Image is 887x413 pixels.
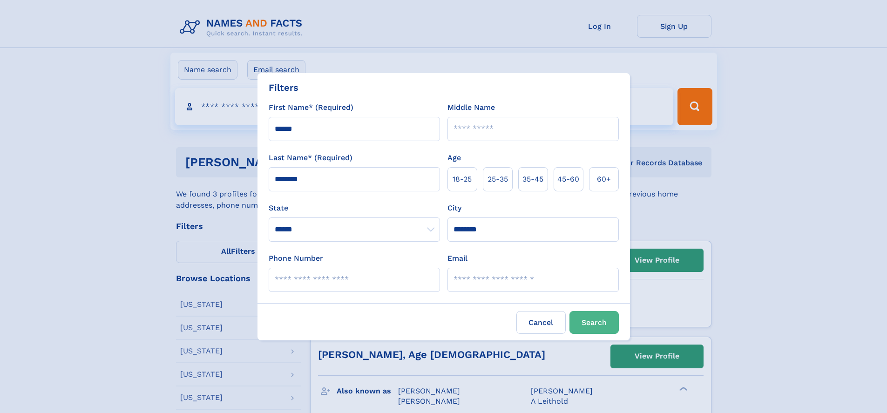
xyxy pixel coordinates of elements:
button: Search [569,311,619,334]
label: City [447,203,461,214]
label: State [269,203,440,214]
span: 60+ [597,174,611,185]
span: 45‑60 [557,174,579,185]
label: Last Name* (Required) [269,152,352,163]
label: Middle Name [447,102,495,113]
label: First Name* (Required) [269,102,353,113]
span: 25‑35 [488,174,508,185]
label: Age [447,152,461,163]
label: Phone Number [269,253,323,264]
label: Cancel [516,311,566,334]
div: Filters [269,81,298,95]
span: 35‑45 [522,174,543,185]
label: Email [447,253,467,264]
span: 18‑25 [453,174,472,185]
